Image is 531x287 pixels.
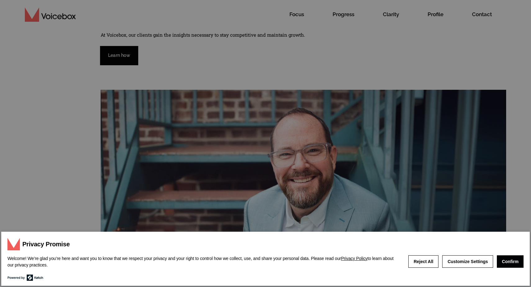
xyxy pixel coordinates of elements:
div: privacy banner [1,232,530,286]
a: Privacy Policy (opens in a new tab) [341,256,367,261]
h3: Privacy Promise [22,238,70,250]
p: Welcome! We’re glad you’re here and want you to know that we respect your privacy and your right ... [7,255,398,268]
button: Confirm [497,255,524,268]
button: Reject All [408,255,438,268]
button: Customize Settings [442,255,493,268]
img: header-logo [7,238,20,250]
a: Learn more about Ketch for data privacy (opens in a new tab) [7,275,43,281]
